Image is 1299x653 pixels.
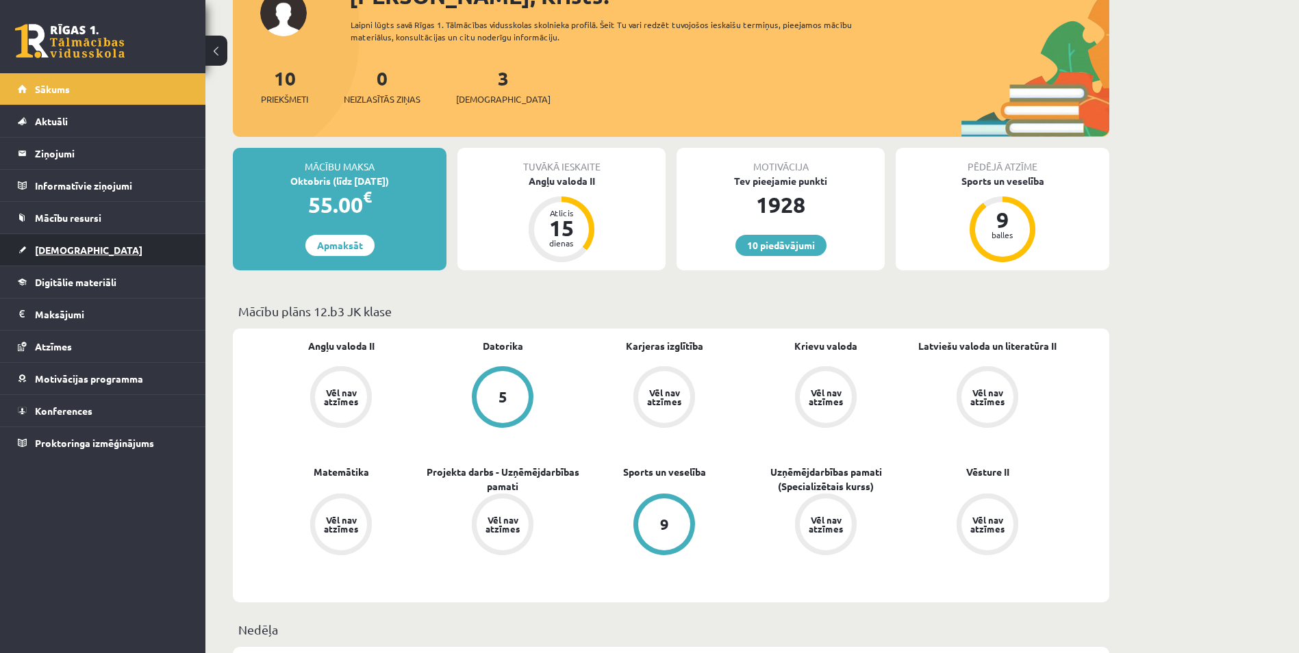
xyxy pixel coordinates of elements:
a: Vēl nav atzīmes [907,366,1068,431]
a: Informatīvie ziņojumi [18,170,188,201]
a: Vēl nav atzīmes [745,494,907,558]
a: Rīgas 1. Tālmācības vidusskola [15,24,125,58]
a: 3[DEMOGRAPHIC_DATA] [456,66,551,106]
span: Neizlasītās ziņas [344,92,420,106]
div: Oktobris (līdz [DATE]) [233,174,446,188]
div: Laipni lūgts savā Rīgas 1. Tālmācības vidusskolas skolnieka profilā. Šeit Tu vari redzēt tuvojošo... [351,18,876,43]
a: Apmaksāt [305,235,375,256]
a: Motivācijas programma [18,363,188,394]
a: Latviešu valoda un literatūra II [918,339,1057,353]
span: [DEMOGRAPHIC_DATA] [35,244,142,256]
a: 0Neizlasītās ziņas [344,66,420,106]
div: Pēdējā atzīme [896,148,1109,174]
a: 5 [422,366,583,431]
div: balles [982,231,1023,239]
a: Karjeras izglītība [626,339,703,353]
span: Atzīmes [35,340,72,353]
a: Angļu valoda II Atlicis 15 dienas [457,174,666,264]
a: Atzīmes [18,331,188,362]
div: Vēl nav atzīmes [968,515,1007,533]
a: Vēl nav atzīmes [260,494,422,558]
a: Sports un veselība 9 balles [896,174,1109,264]
div: Vēl nav atzīmes [807,515,845,533]
div: Vēl nav atzīmes [483,515,522,533]
div: 9 [660,517,669,532]
div: 5 [499,389,507,405]
div: Mācību maksa [233,148,446,174]
span: Priekšmeti [261,92,308,106]
div: Tuvākā ieskaite [457,148,666,174]
span: Konferences [35,405,92,417]
a: Uzņēmējdarbības pamati (Specializētais kurss) [745,465,907,494]
div: Sports un veselība [896,174,1109,188]
span: Motivācijas programma [35,372,143,385]
div: Vēl nav atzīmes [322,515,360,533]
legend: Ziņojumi [35,138,188,169]
a: Sākums [18,73,188,105]
p: Nedēļa [238,620,1104,639]
a: Vēl nav atzīmes [745,366,907,431]
div: Atlicis [541,209,582,217]
div: Tev pieejamie punkti [677,174,885,188]
a: Krievu valoda [794,339,857,353]
a: Vēl nav atzīmes [583,366,745,431]
a: Maksājumi [18,298,188,330]
a: 10Priekšmeti [261,66,308,106]
div: Vēl nav atzīmes [645,388,683,406]
legend: Maksājumi [35,298,188,330]
a: Proktoringa izmēģinājums [18,427,188,459]
div: Vēl nav atzīmes [322,388,360,406]
a: Aktuāli [18,105,188,137]
a: Angļu valoda II [308,339,375,353]
span: € [363,187,372,207]
a: Matemātika [314,465,369,479]
div: Vēl nav atzīmes [968,388,1007,406]
a: Vēl nav atzīmes [907,494,1068,558]
a: Vēl nav atzīmes [422,494,583,558]
a: Ziņojumi [18,138,188,169]
a: 10 piedāvājumi [735,235,827,256]
span: Proktoringa izmēģinājums [35,437,154,449]
legend: Informatīvie ziņojumi [35,170,188,201]
a: Konferences [18,395,188,426]
a: Vēsture II [966,465,1009,479]
p: Mācību plāns 12.b3 JK klase [238,302,1104,320]
a: Vēl nav atzīmes [260,366,422,431]
div: Angļu valoda II [457,174,666,188]
span: Aktuāli [35,115,68,127]
span: Mācību resursi [35,212,101,224]
a: Projekta darbs - Uzņēmējdarbības pamati [422,465,583,494]
div: Vēl nav atzīmes [807,388,845,406]
span: [DEMOGRAPHIC_DATA] [456,92,551,106]
a: Sports un veselība [623,465,706,479]
span: Sākums [35,83,70,95]
div: dienas [541,239,582,247]
a: [DEMOGRAPHIC_DATA] [18,234,188,266]
div: 9 [982,209,1023,231]
a: 9 [583,494,745,558]
div: Motivācija [677,148,885,174]
a: Mācību resursi [18,202,188,233]
div: 15 [541,217,582,239]
span: Digitālie materiāli [35,276,116,288]
a: Datorika [483,339,523,353]
a: Digitālie materiāli [18,266,188,298]
div: 55.00 [233,188,446,221]
div: 1928 [677,188,885,221]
